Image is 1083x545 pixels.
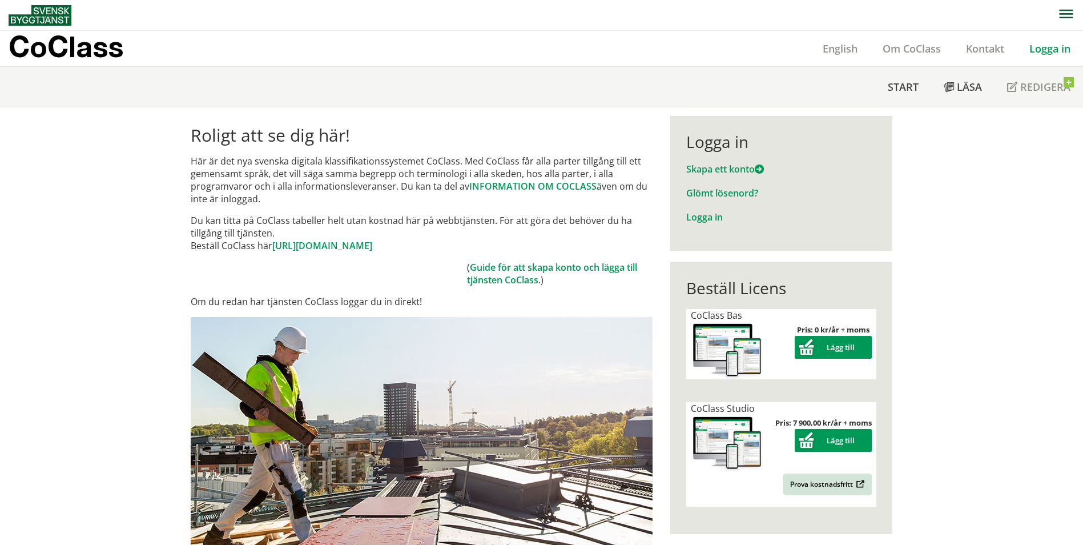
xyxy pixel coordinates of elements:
button: Lägg till [795,429,872,452]
a: Skapa ett konto [686,163,764,175]
span: Start [888,80,919,94]
a: INFORMATION OM COCLASS [469,180,597,193]
a: CoClass [9,31,148,66]
a: Läsa [931,67,995,107]
a: Om CoClass [870,42,953,55]
img: Svensk Byggtjänst [9,5,71,26]
a: Lägg till [795,435,872,446]
p: CoClass [9,40,123,53]
span: CoClass Studio [691,402,755,415]
span: CoClass Bas [691,309,742,322]
a: [URL][DOMAIN_NAME] [272,239,372,252]
button: Lägg till [795,336,872,359]
a: Guide för att skapa konto och lägga till tjänsten CoClass [467,261,637,286]
strong: Pris: 0 kr/år + moms [797,324,869,335]
strong: Pris: 7 900,00 kr/år + moms [775,418,872,428]
td: ( .) [467,261,653,286]
h1: Roligt att se dig här! [191,125,653,146]
p: Om du redan har tjänsten CoClass loggar du in direkt! [191,295,653,308]
img: coclass-license.jpg [691,322,764,379]
a: Start [875,67,931,107]
a: Kontakt [953,42,1017,55]
a: Prova kostnadsfritt [783,474,872,495]
a: English [810,42,870,55]
p: Du kan titta på CoClass tabeller helt utan kostnad här på webbtjänsten. För att göra det behöver ... [191,214,653,252]
a: Lägg till [795,342,872,352]
a: Logga in [686,211,723,223]
p: Här är det nya svenska digitala klassifikationssystemet CoClass. Med CoClass får alla parter till... [191,155,653,205]
img: Outbound.png [854,480,865,488]
a: Glömt lösenord? [686,187,758,199]
span: Läsa [957,80,982,94]
div: Logga in [686,132,876,151]
img: coclass-license.jpg [691,415,764,472]
div: Beställ Licens [686,278,876,298]
a: Logga in [1017,42,1083,55]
